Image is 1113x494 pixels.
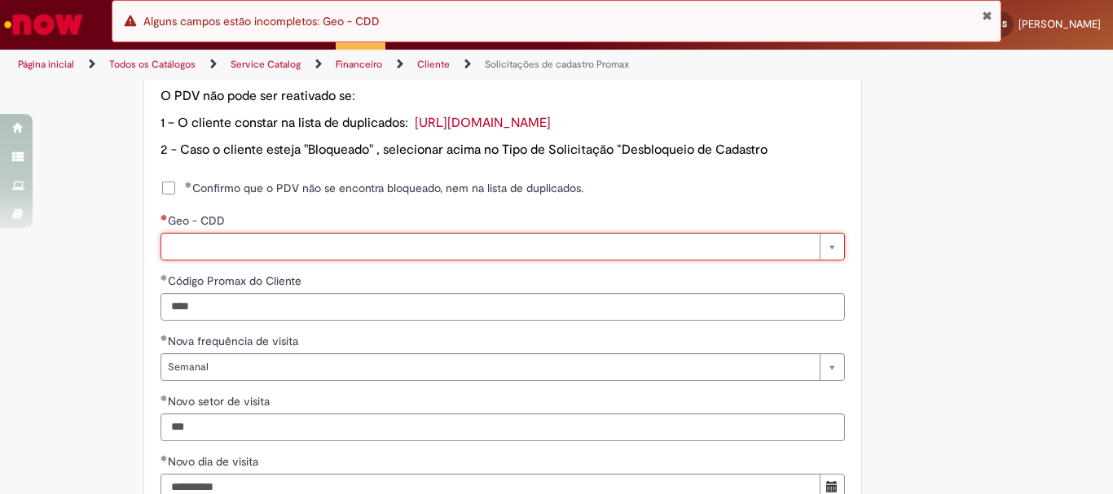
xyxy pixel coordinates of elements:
[161,142,768,158] span: 2 - Caso o cliente esteja "Bloqueado" , selecionar acima no Tipo de Solicitação “Desbloqueio de C...
[161,274,168,281] span: Obrigatório Preenchido
[161,455,168,461] span: Obrigatório Preenchido
[415,115,551,131] a: [URL][DOMAIN_NAME]
[168,354,812,380] span: Semanal
[12,50,730,80] ul: Trilhas de página
[161,214,168,221] span: Necessários
[161,293,845,321] input: Código Promax do Cliente
[336,58,382,71] a: Financeiro
[143,14,380,28] span: Alguns campos estão incompletos: Geo - CDD
[168,454,262,469] span: Novo dia de visita
[2,8,86,41] img: ServiceNow
[168,273,305,288] span: Código Promax do Cliente
[185,180,583,196] span: Confirmo que o PDV não se encontra bloqueado, nem na lista de duplicados.
[982,9,992,22] button: Fechar Notificação
[161,334,168,341] span: Obrigatório Preenchido
[417,58,450,71] a: Cliente
[485,58,629,71] a: Solicitações de cadastro Promax
[109,58,196,71] a: Todos os Catálogos
[161,115,408,131] span: 1 – O cliente constar na lista de duplicados:
[18,58,74,71] a: Página inicial
[161,88,355,104] span: O PDV não pode ser reativado se:
[168,394,273,409] span: Novo setor de visita
[168,213,228,228] span: Geo - CDD
[161,395,168,401] span: Obrigatório Preenchido
[185,181,192,188] span: Obrigatório Preenchido
[231,58,301,71] a: Service Catalog
[1018,17,1101,31] span: [PERSON_NAME]
[161,233,845,260] a: Limpar campo Geo - CDD
[161,413,845,441] input: Novo setor de visita
[168,334,301,348] span: Nova frequência de visita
